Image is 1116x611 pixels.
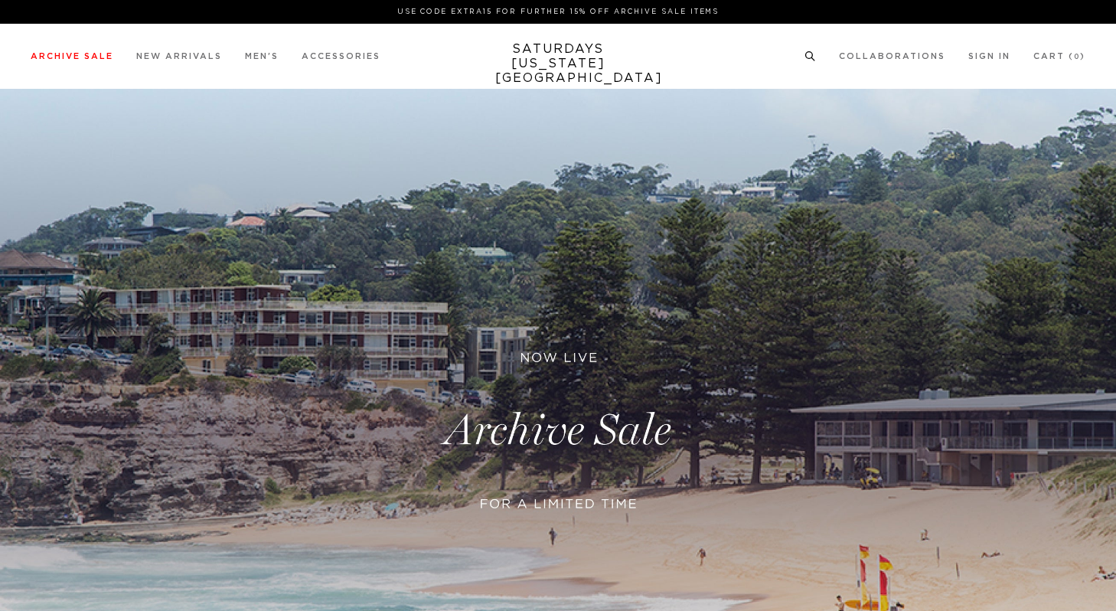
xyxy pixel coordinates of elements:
a: Accessories [302,52,380,60]
a: New Arrivals [136,52,222,60]
a: Men's [245,52,279,60]
a: Cart (0) [1033,52,1085,60]
a: Archive Sale [31,52,113,60]
small: 0 [1074,54,1080,60]
a: Collaborations [839,52,945,60]
a: Sign In [968,52,1010,60]
a: SATURDAYS[US_STATE][GEOGRAPHIC_DATA] [495,42,622,86]
p: Use Code EXTRA15 for Further 15% Off Archive Sale Items [37,6,1079,18]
